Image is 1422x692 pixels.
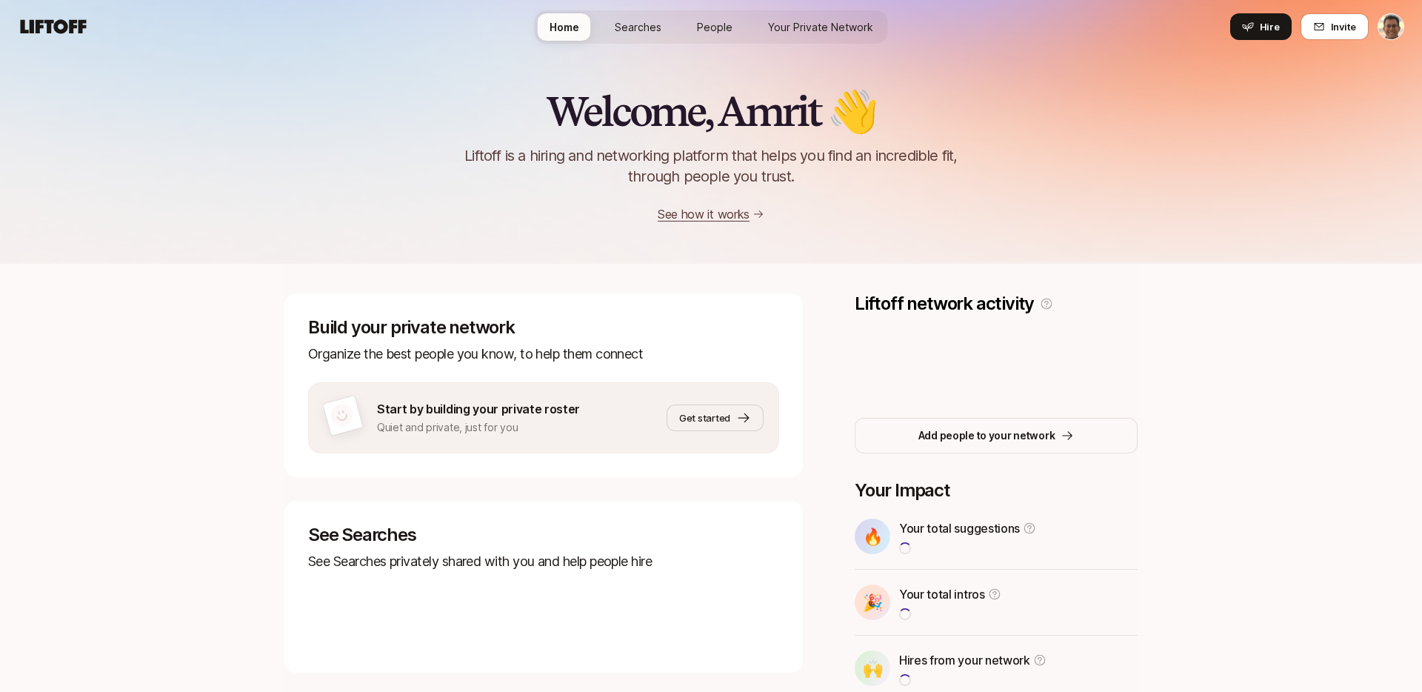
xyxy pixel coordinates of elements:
[1260,19,1280,34] span: Hire
[899,519,1020,538] p: Your total suggestions
[308,525,779,545] p: See Searches
[546,89,875,133] h2: Welcome, Amrit 👋
[1378,13,1404,40] button: Amrit Rao
[550,19,579,35] span: Home
[855,651,890,686] div: 🙌
[685,13,744,41] a: People
[855,519,890,554] div: 🔥
[899,651,1030,670] p: Hires from your network
[1378,14,1403,39] img: Amrit Rao
[658,207,750,222] a: See how it works
[446,145,976,187] p: Liftoff is a hiring and networking platform that helps you find an incredible fit, through people...
[308,317,779,338] p: Build your private network
[855,480,1138,501] p: Your Impact
[855,585,890,620] div: 🎉
[855,293,1034,314] p: Liftoff network activity
[679,410,730,425] span: Get started
[328,402,355,429] img: default-avatar.svg
[855,418,1138,453] button: Add people to your network
[615,19,661,35] span: Searches
[667,405,764,431] button: Get started
[899,585,985,604] p: Your total intros
[377,399,580,419] p: Start by building your private roster
[918,427,1055,445] p: Add people to your network
[697,19,732,35] span: People
[377,419,580,436] p: Quiet and private, just for you
[308,551,779,572] p: See Searches privately shared with you and help people hire
[603,13,673,41] a: Searches
[1230,13,1292,40] button: Hire
[308,344,779,365] p: Organize the best people you know, to help them connect
[756,13,885,41] a: Your Private Network
[1301,13,1369,40] button: Invite
[768,19,873,35] span: Your Private Network
[1331,19,1356,34] span: Invite
[538,13,591,41] a: Home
